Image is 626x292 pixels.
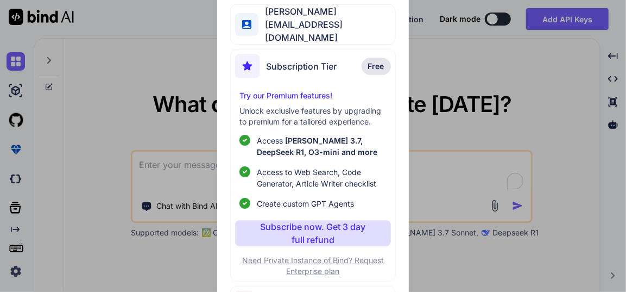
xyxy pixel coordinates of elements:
[257,166,386,189] span: Access to Web Search, Code Generator, Article Writer checklist
[239,166,250,177] img: checklist
[235,255,390,277] p: Need Private Instance of Bind? Request Enterprise plan
[239,198,250,209] img: checklist
[258,18,395,44] span: [EMAIL_ADDRESS][DOMAIN_NAME]
[368,61,384,72] span: Free
[257,135,386,158] p: Access
[235,54,260,78] img: subscription
[257,198,354,209] span: Create custom GPT Agents
[239,105,386,127] p: Unlock exclusive features by upgrading to premium for a tailored experience.
[235,220,390,246] button: Subscribe now. Get 3 day full refund
[258,5,395,18] span: [PERSON_NAME]
[239,90,386,101] p: Try our Premium features!
[257,136,377,157] span: [PERSON_NAME] 3.7, DeepSeek R1, O3-mini and more
[239,135,250,146] img: checklist
[266,60,337,73] span: Subscription Tier
[256,220,369,246] p: Subscribe now. Get 3 day full refund
[242,20,251,29] img: profile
